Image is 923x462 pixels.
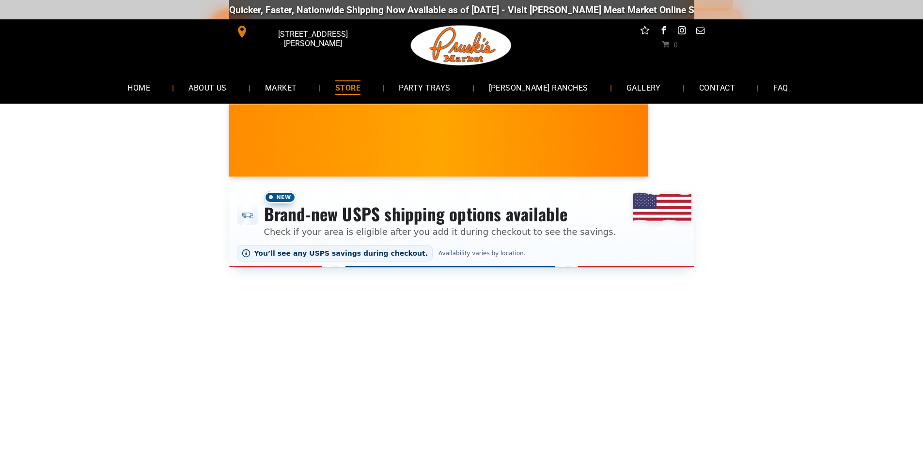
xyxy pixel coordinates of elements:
span: New [264,191,296,203]
img: Pruski-s+Market+HQ+Logo2-1920w.png [409,19,514,72]
a: HOME [113,75,165,100]
span: [STREET_ADDRESS][PERSON_NAME] [250,25,375,53]
a: CONTACT [685,75,750,100]
span: You’ll see any USPS savings during checkout. [254,249,428,257]
a: [STREET_ADDRESS][PERSON_NAME] [229,24,377,39]
p: Check if your area is eligible after you add it during checkout to see the savings. [264,225,616,238]
a: instagram [675,24,688,39]
a: Social network [639,24,651,39]
span: [PERSON_NAME] MARKET [645,147,836,163]
a: email [694,24,706,39]
div: Quicker, Faster, Nationwide Shipping Now Available as of [DATE] - Visit [PERSON_NAME] Meat Market... [227,4,813,15]
a: FAQ [759,75,802,100]
a: GALLERY [612,75,675,100]
a: MARKET [250,75,312,100]
span: 0 [673,40,677,48]
a: ABOUT US [174,75,241,100]
a: facebook [657,24,670,39]
span: Availability varies by location. [437,250,527,257]
a: STORE [321,75,375,100]
a: PARTY TRAYS [384,75,465,100]
div: Shipping options announcement [229,185,694,267]
a: [PERSON_NAME] RANCHES [474,75,603,100]
h3: Brand-new USPS shipping options available [264,203,616,225]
